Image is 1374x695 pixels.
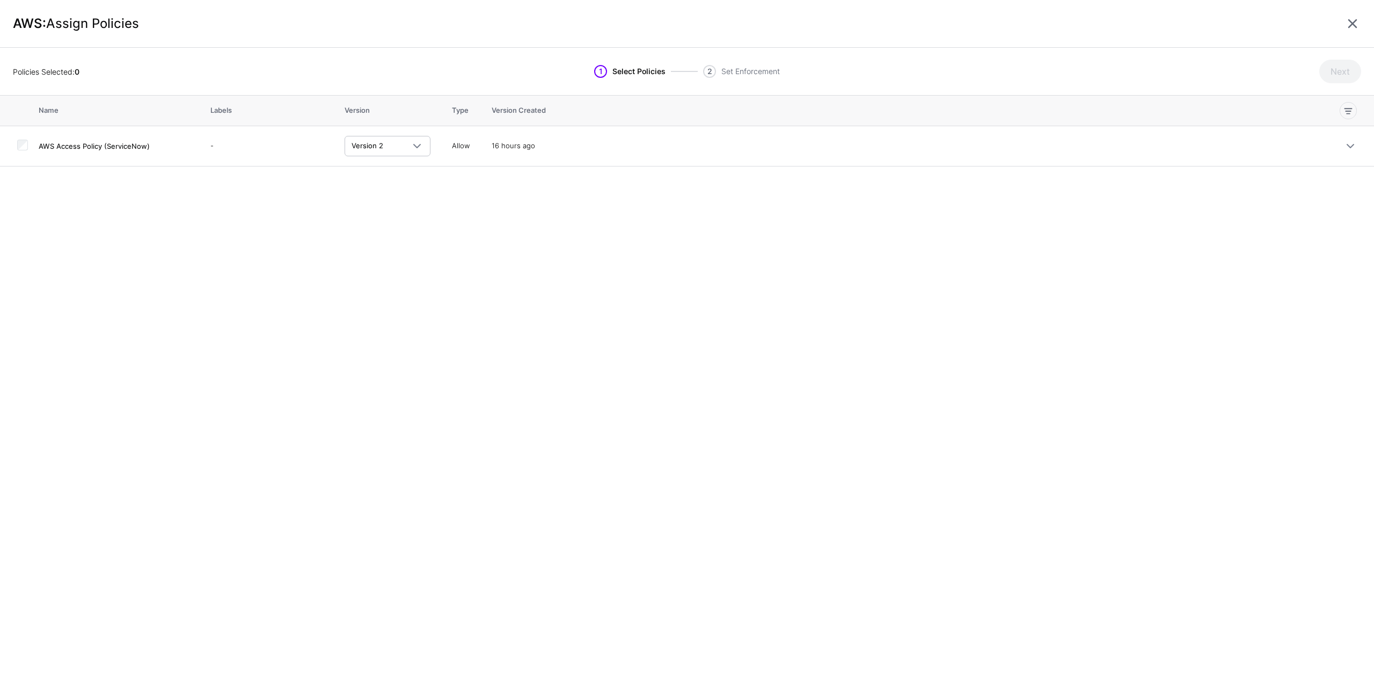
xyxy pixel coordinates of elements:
td: - [200,126,334,166]
th: Type [441,96,481,126]
span: 1 [594,65,607,78]
td: Allow [441,126,481,166]
div: Policies Selected: [13,66,350,77]
th: Version Created [481,96,1041,126]
th: Version [334,96,441,126]
h4: AWS Access Policy (ServiceNow) [39,141,189,151]
span: 16 hours ago [492,141,535,150]
strong: 0 [75,67,79,76]
span: Set Enforcement [721,65,780,78]
th: Name [39,96,200,126]
span: 2 [703,65,716,78]
span: Assign Policies [46,16,139,31]
span: Version 2 [352,141,383,150]
span: Select Policies [612,65,666,78]
th: Labels [200,96,334,126]
h1: AWS: [13,16,1344,32]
